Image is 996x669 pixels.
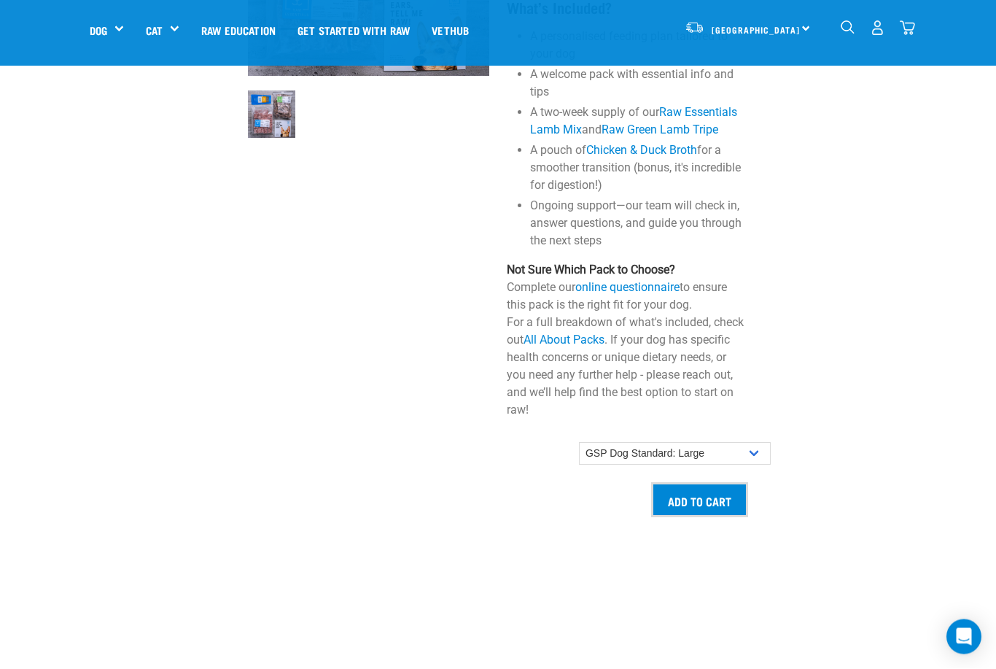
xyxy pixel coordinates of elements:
a: Chicken & Duck Broth [586,144,697,158]
strong: Not Sure Which Pack to Choose? [507,263,675,277]
a: All About Packs [524,333,604,347]
li: A two-week supply of our and [530,104,748,139]
div: Open Intercom Messenger [946,619,981,654]
img: home-icon@2x.png [900,20,915,36]
li: A welcome pack with essential info and tips [530,66,748,101]
a: Dog [90,22,107,39]
a: Cat [146,22,163,39]
a: Raw Essentials Lamb Mix [530,106,737,137]
li: A pouch of for a smoother transition (bonus, it's incredible for digestion!) [530,142,748,195]
a: Get started with Raw [287,1,421,59]
img: van-moving.png [685,21,704,34]
span: [GEOGRAPHIC_DATA] [712,27,800,32]
li: Ongoing support—our team will check in, answer questions, and guide you through the next steps [530,198,748,250]
a: Raw Education [190,1,287,59]
a: online questionnaire [575,281,680,295]
img: home-icon-1@2x.png [841,20,855,34]
img: NSP Dog Standard Update [248,91,295,139]
img: user.png [870,20,885,36]
a: Vethub [421,1,480,59]
input: Add to cart [651,483,748,518]
p: Complete our to ensure this pack is the right fit for your dog. For a full breakdown of what's in... [507,262,748,419]
a: Raw Green Lamb Tripe [602,123,718,137]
